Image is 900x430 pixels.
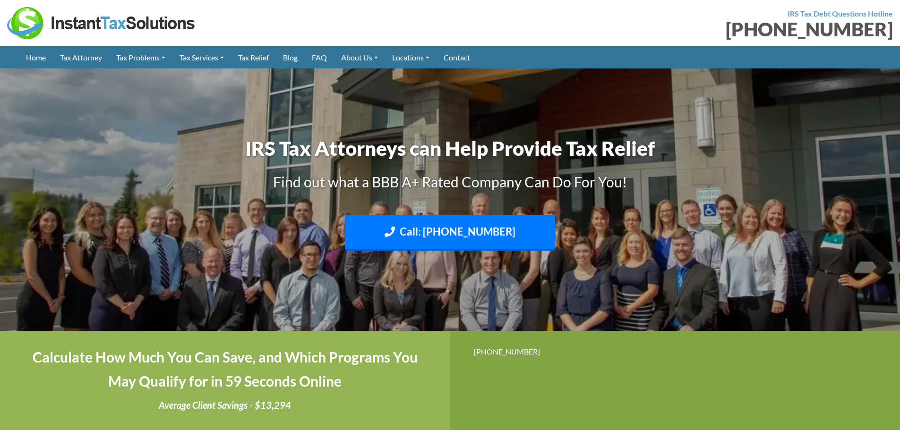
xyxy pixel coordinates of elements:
div: [PHONE_NUMBER] [457,20,893,39]
a: Locations [385,46,437,68]
a: Call: [PHONE_NUMBER] [345,215,555,251]
h1: IRS Tax Attorneys can Help Provide Tax Relief [188,135,712,162]
h3: Find out what a BBB A+ Rated Company Can Do For You! [188,172,712,192]
h4: Calculate How Much You Can Save, and Which Programs You May Qualify for in 59 Seconds Online [24,345,427,393]
img: Instant Tax Solutions Logo [7,7,196,39]
a: FAQ [305,46,334,68]
a: Contact [437,46,477,68]
a: Tax Relief [231,46,276,68]
a: Tax Problems [109,46,172,68]
div: [PHONE_NUMBER] [474,345,877,358]
a: Tax Attorney [53,46,109,68]
a: About Us [334,46,385,68]
strong: IRS Tax Debt Questions Hotline [788,9,893,18]
a: Instant Tax Solutions Logo [7,17,196,26]
a: Home [19,46,53,68]
a: Blog [276,46,305,68]
i: Average Client Savings - $13,294 [159,399,291,411]
a: Tax Services [172,46,231,68]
